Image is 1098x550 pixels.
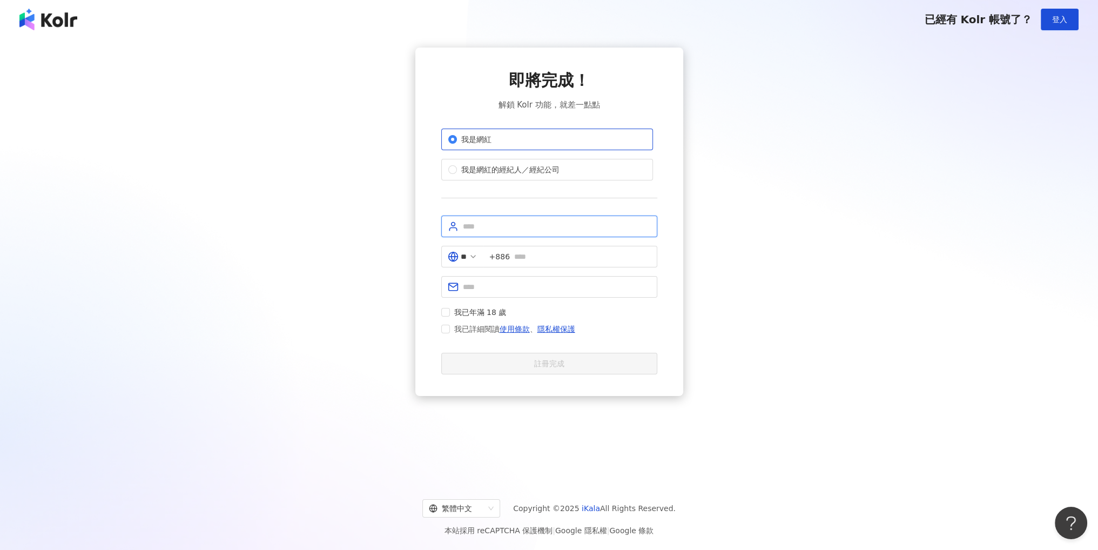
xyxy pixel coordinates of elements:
a: 隱私權保護 [537,325,575,333]
span: 已經有 Kolr 帳號了？ [924,13,1032,26]
button: 註冊完成 [441,353,657,374]
span: 即將完成！ [509,69,590,92]
span: 我已詳細閱讀 、 [454,323,575,336]
span: 我已年滿 18 歲 [450,306,511,318]
span: +886 [489,251,510,263]
a: iKala [582,504,600,513]
span: 本站採用 reCAPTCHA 保護機制 [444,524,654,537]
div: 繁體中文 [429,500,484,517]
span: | [553,526,555,535]
span: 我是網紅 [457,133,496,145]
span: Copyright © 2025 All Rights Reserved. [513,502,676,515]
span: 登入 [1052,15,1067,24]
span: 解鎖 Kolr 功能，就差一點點 [498,98,599,111]
a: Google 條款 [609,526,654,535]
button: 登入 [1041,9,1079,30]
span: | [607,526,610,535]
span: 我是網紅的經紀人／經紀公司 [457,164,564,176]
iframe: Help Scout Beacon - Open [1055,507,1087,539]
img: logo [19,9,77,30]
a: Google 隱私權 [555,526,607,535]
a: 使用條款 [500,325,530,333]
